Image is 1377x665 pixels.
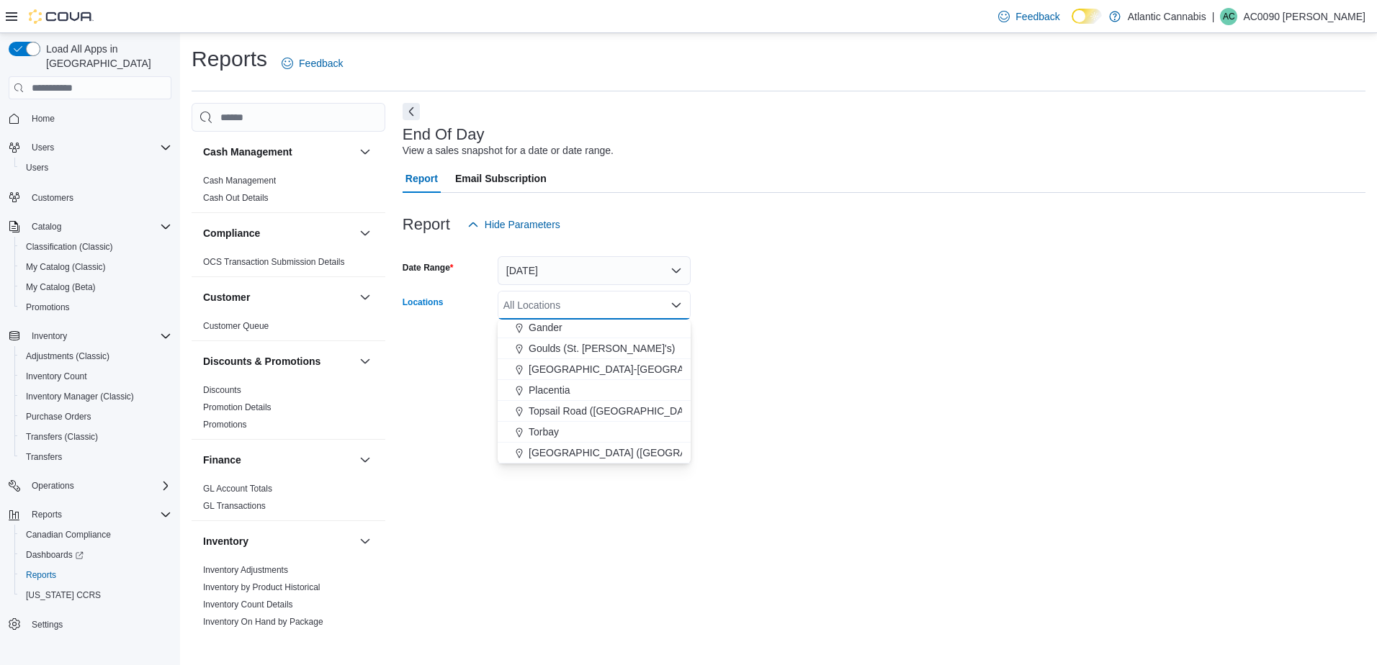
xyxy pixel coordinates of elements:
a: Promotions [20,299,76,316]
button: [US_STATE] CCRS [14,585,177,605]
button: Home [3,108,177,129]
a: My Catalog (Classic) [20,258,112,276]
button: Inventory [356,533,374,550]
button: My Catalog (Beta) [14,277,177,297]
a: Reports [20,566,62,584]
button: Settings [3,614,177,635]
button: Inventory [203,534,354,548]
span: Promotion Details [203,402,272,413]
span: Inventory On Hand by Package [203,616,323,628]
span: Washington CCRS [20,587,171,604]
span: Operations [26,477,171,494]
span: Discounts [203,384,241,396]
span: GL Transactions [203,500,266,512]
span: Transfers [26,451,62,463]
button: Reports [3,505,177,525]
button: Inventory [26,327,73,345]
span: Hide Parameters [485,217,560,232]
span: Transfers (Classic) [26,431,98,443]
button: Inventory Manager (Classic) [14,386,177,407]
a: Inventory Count [20,368,93,385]
span: My Catalog (Beta) [26,281,96,293]
a: Dashboards [20,546,89,564]
button: Catalog [3,217,177,237]
a: Users [20,159,54,176]
span: Dashboards [20,546,171,564]
span: Inventory Manager (Classic) [26,391,134,402]
span: Users [26,139,171,156]
button: Transfers [14,447,177,467]
span: Inventory Count [26,371,87,382]
h3: Customer [203,290,250,304]
span: Classification (Classic) [20,238,171,255]
button: Discounts & Promotions [203,354,354,368]
a: Canadian Compliance [20,526,117,543]
span: Settings [26,615,171,633]
span: Reports [26,506,171,523]
button: Canadian Compliance [14,525,177,545]
span: Home [32,113,55,125]
button: Customer [203,290,354,304]
span: Customer Queue [203,320,269,332]
a: Feedback [276,49,349,78]
button: Compliance [203,226,354,240]
span: Promotions [20,299,171,316]
span: OCS Transaction Submission Details [203,256,345,268]
a: Inventory On Hand by Package [203,617,323,627]
a: Inventory Adjustments [203,565,288,575]
a: [US_STATE] CCRS [20,587,107,604]
span: Classification (Classic) [26,241,113,253]
span: Purchase Orders [26,411,91,422]
button: Purchase Orders [14,407,177,427]
span: Transfers (Classic) [20,428,171,445]
span: Inventory [32,330,67,342]
span: Users [20,159,171,176]
span: Catalog [26,218,171,235]
button: Discounts & Promotions [356,353,374,370]
div: View a sales snapshot for a date or date range. [403,143,614,158]
span: Customers [32,192,73,204]
span: Users [32,142,54,153]
span: GL Account Totals [203,483,272,494]
span: Adjustments (Classic) [20,348,171,365]
p: Atlantic Cannabis [1128,8,1206,25]
p: AC0090 [PERSON_NAME] [1243,8,1365,25]
button: Customers [3,186,177,207]
button: Finance [203,453,354,467]
label: Date Range [403,262,454,273]
span: Feedback [299,56,343,71]
div: AC0090 Chipman Kayla [1220,8,1237,25]
button: Cash Management [356,143,374,160]
a: Settings [26,616,68,633]
span: Canadian Compliance [20,526,171,543]
span: Dashboards [26,549,84,561]
span: Inventory Manager (Classic) [20,388,171,405]
div: Finance [192,480,385,520]
div: Discounts & Promotions [192,381,385,439]
a: Classification (Classic) [20,238,119,255]
button: Inventory [3,326,177,346]
a: OCS Transaction Submission Details [203,257,345,267]
button: Next [403,103,420,120]
button: Users [26,139,60,156]
a: Promotions [203,420,247,430]
span: Reports [26,569,56,581]
span: Purchase Orders [20,408,171,425]
a: Cash Out Details [203,193,269,203]
a: Cash Management [203,176,276,186]
span: Settings [32,619,63,630]
a: Customer Queue [203,321,269,331]
button: Finance [356,451,374,469]
h3: End Of Day [403,126,485,143]
span: Canadian Compliance [26,529,111,540]
span: Email Subscription [455,164,547,193]
a: Transfers [20,448,68,466]
button: Cash Management [203,145,354,159]
h3: Cash Management [203,145,292,159]
img: Cova [29,9,94,24]
a: My Catalog (Beta) [20,279,102,296]
h3: Finance [203,453,241,467]
h3: Compliance [203,226,260,240]
button: [DATE] [498,256,691,285]
span: Catalog [32,221,61,232]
